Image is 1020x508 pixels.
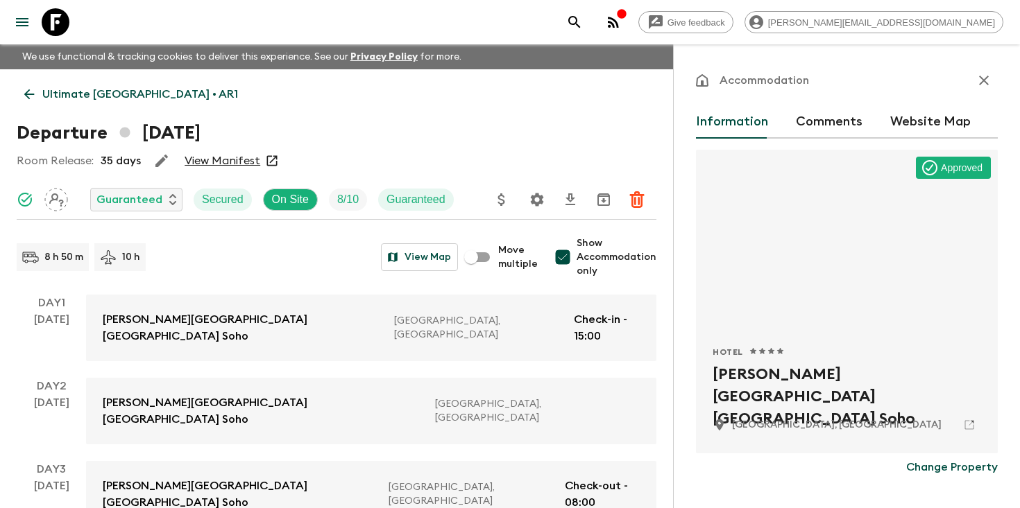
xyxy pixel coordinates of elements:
[329,189,367,211] div: Trip Fill
[696,150,998,330] div: Photo of Nuss Hotel Buenos Aires Soho
[488,186,516,213] button: Update Price, Early Bird Discount and Costs
[194,189,252,211] div: Secured
[17,119,201,147] h1: Departure [DATE]
[386,191,445,208] p: Guaranteed
[17,44,467,69] p: We use functional & tracking cookies to deliver this experience. See our for more.
[720,72,809,89] p: Accommodation
[574,311,640,344] p: Check-in - 15:00
[498,243,538,271] span: Move multiple
[17,152,94,169] p: Room Release:
[906,459,998,475] p: Change Property
[34,311,69,361] div: [DATE]
[103,394,424,428] p: [PERSON_NAME][GEOGRAPHIC_DATA] [GEOGRAPHIC_DATA] Soho
[732,418,942,432] p: Buenos Aires, Argentina
[941,161,983,175] p: Approved
[103,311,383,344] p: [PERSON_NAME][GEOGRAPHIC_DATA] [GEOGRAPHIC_DATA] Soho
[17,295,86,311] p: Day 1
[185,154,260,168] a: View Manifest
[96,191,162,208] p: Guaranteed
[17,461,86,478] p: Day 3
[796,105,862,139] button: Comments
[713,363,981,408] h2: [PERSON_NAME][GEOGRAPHIC_DATA] [GEOGRAPHIC_DATA] Soho
[122,250,140,264] p: 10 h
[389,480,554,508] p: [GEOGRAPHIC_DATA], [GEOGRAPHIC_DATA]
[34,394,69,444] div: [DATE]
[696,105,768,139] button: Information
[523,186,551,213] button: Settings
[263,189,318,211] div: On Site
[623,186,651,213] button: Delete
[86,295,656,361] a: [PERSON_NAME][GEOGRAPHIC_DATA] [GEOGRAPHIC_DATA] Soho[GEOGRAPHIC_DATA], [GEOGRAPHIC_DATA]Check-in...
[101,152,141,169] p: 35 days
[890,105,971,139] button: Website Map
[44,192,68,203] span: Assign pack leader
[590,186,618,213] button: Archive (Completed, Cancelled or Unsynced Departures only)
[906,453,998,481] button: Change Property
[561,8,588,36] button: search adventures
[660,17,733,28] span: Give feedback
[17,191,33,208] svg: Synced Successfully
[86,378,656,444] a: [PERSON_NAME][GEOGRAPHIC_DATA] [GEOGRAPHIC_DATA] Soho[GEOGRAPHIC_DATA], [GEOGRAPHIC_DATA]
[42,86,238,103] p: Ultimate [GEOGRAPHIC_DATA] • AR1
[337,191,359,208] p: 8 / 10
[350,52,418,62] a: Privacy Policy
[8,8,36,36] button: menu
[381,243,458,271] button: View Map
[17,80,246,108] a: Ultimate [GEOGRAPHIC_DATA] • AR1
[760,17,1003,28] span: [PERSON_NAME][EMAIL_ADDRESS][DOMAIN_NAME]
[394,314,563,342] p: [GEOGRAPHIC_DATA], [GEOGRAPHIC_DATA]
[202,191,244,208] p: Secured
[272,191,309,208] p: On Site
[577,236,656,278] span: Show Accommodation only
[745,11,1003,33] div: [PERSON_NAME][EMAIL_ADDRESS][DOMAIN_NAME]
[435,397,629,425] p: [GEOGRAPHIC_DATA], [GEOGRAPHIC_DATA]
[713,347,743,358] span: Hotel
[638,11,733,33] a: Give feedback
[17,378,86,394] p: Day 2
[556,186,584,213] button: Download CSV
[44,250,83,264] p: 8 h 50 m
